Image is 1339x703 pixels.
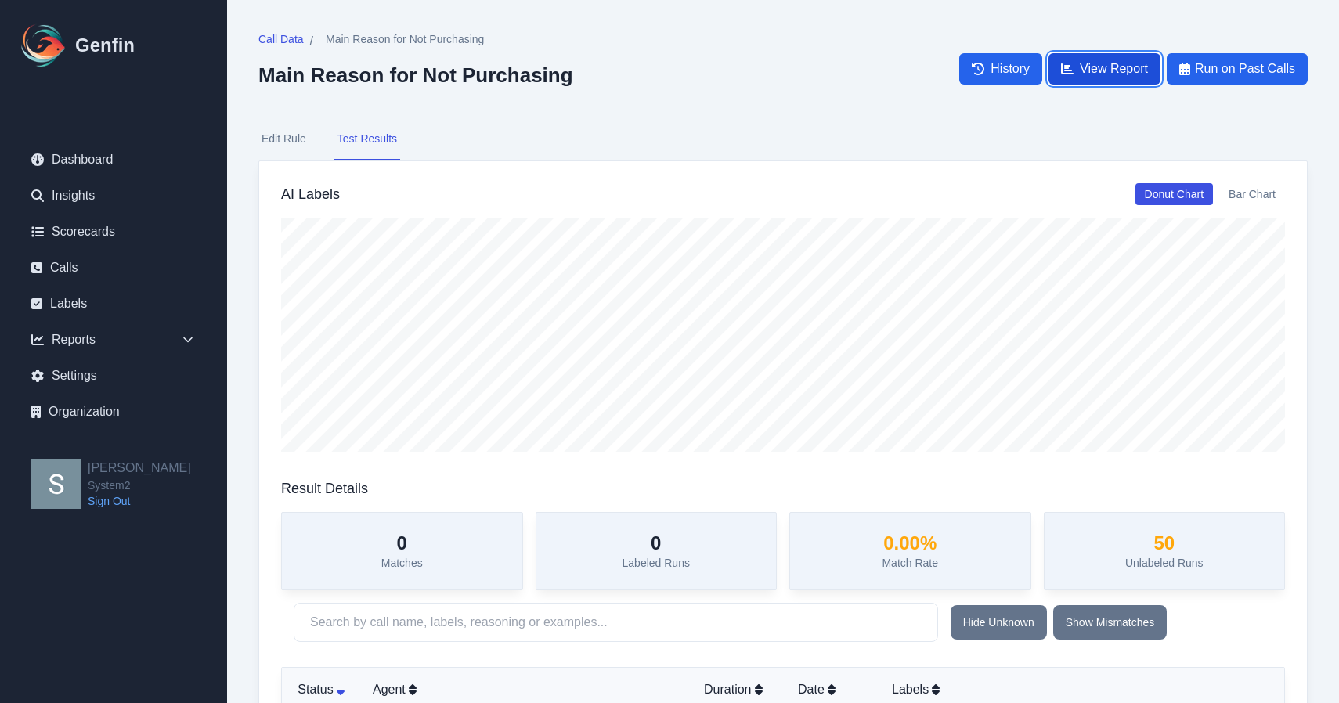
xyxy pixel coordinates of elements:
a: Insights [19,180,208,211]
a: Call Data [258,31,304,51]
a: Labels [19,288,208,319]
p: Unlabeled Runs [1125,555,1204,571]
a: Calls [19,252,208,283]
span: Call Data [258,31,304,47]
h3: AI Labels [281,183,340,205]
a: View Report [1048,53,1160,85]
span: / [310,32,313,51]
span: Run on Past Calls [1195,59,1295,78]
button: Edit Rule [258,118,309,160]
h3: Result Details [281,478,368,499]
button: Bar Chart [1219,183,1285,205]
button: Run on Past Calls [1167,53,1308,85]
span: System2 [88,478,191,493]
div: Duration [704,680,773,699]
a: Organization [19,396,208,427]
button: Test Results [334,118,400,160]
span: View Report [1080,59,1148,78]
p: Matches [381,555,423,571]
h1: Genfin [75,33,135,58]
p: Labeled Runs [623,555,690,571]
a: Settings [19,360,208,391]
a: Dashboard [19,144,208,175]
input: Search by call name, labels, reasoning or examples... [294,603,938,642]
h3: 50 [1125,532,1204,555]
p: Match Rate [882,555,938,571]
a: History [959,53,1042,85]
img: Savannah Sherard [31,459,81,509]
div: Reports [19,324,208,355]
span: Main Reason for Not Purchasing [326,31,484,47]
h2: Main Reason for Not Purchasing [258,63,573,87]
h3: 0.00 % [882,532,938,555]
h3: 0 [623,532,690,555]
button: Donut Chart [1135,183,1213,205]
div: Agent [373,680,679,699]
div: Status [294,680,348,699]
a: Sign Out [88,493,191,509]
img: Logo [19,20,69,70]
div: Labels [892,680,1233,699]
a: Scorecards [19,216,208,247]
div: Date [798,680,867,699]
span: History [991,59,1030,78]
button: Hide Unknown [951,605,1047,640]
h2: [PERSON_NAME] [88,459,191,478]
h3: 0 [381,532,423,555]
button: Show Mismatches [1053,605,1168,640]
